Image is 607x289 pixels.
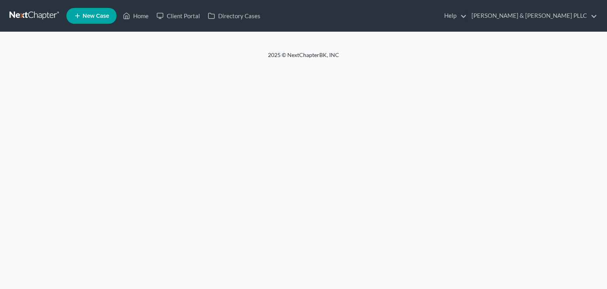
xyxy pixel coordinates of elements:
a: Home [119,9,153,23]
a: Help [440,9,467,23]
a: Client Portal [153,9,204,23]
a: [PERSON_NAME] & [PERSON_NAME] PLLC [468,9,597,23]
new-legal-case-button: New Case [66,8,117,24]
a: Directory Cases [204,9,264,23]
div: 2025 © NextChapterBK, INC [78,51,529,65]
